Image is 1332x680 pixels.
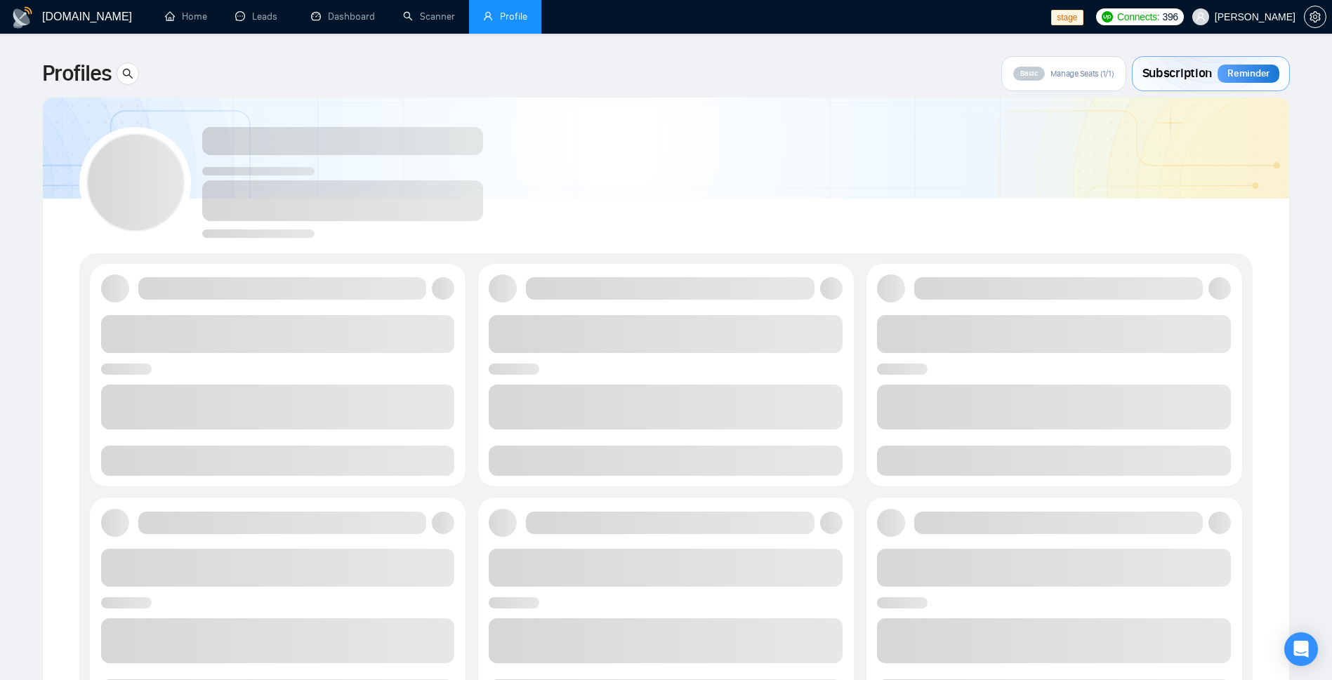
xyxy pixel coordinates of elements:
[1020,69,1038,78] span: Basic
[1196,12,1206,22] span: user
[1102,11,1113,22] img: upwork-logo.png
[117,62,139,85] button: search
[403,11,455,22] a: searchScanner
[1305,11,1326,22] span: setting
[1050,68,1114,79] span: Manage Seats (1/1)
[483,11,493,21] span: user
[235,11,283,22] a: messageLeads
[1304,11,1326,22] a: setting
[117,68,138,79] span: search
[1304,6,1326,28] button: setting
[165,11,207,22] a: homeHome
[42,57,111,91] span: Profiles
[1117,9,1159,25] span: Connects:
[1051,10,1083,25] span: stage
[1142,62,1212,86] span: Subscription
[1162,9,1178,25] span: 396
[500,11,527,22] span: Profile
[1284,632,1318,666] div: Open Intercom Messenger
[1218,65,1279,83] div: Reminder
[311,11,375,22] a: dashboardDashboard
[11,6,34,29] img: logo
